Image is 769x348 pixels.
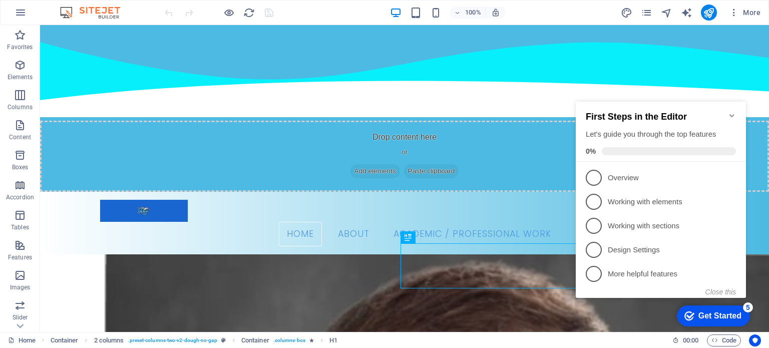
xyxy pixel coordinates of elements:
[749,334,761,346] button: Usercentrics
[36,134,156,145] p: Working with sections
[364,139,419,153] span: Paste clipboard
[13,313,28,321] p: Slider
[711,334,736,346] span: Code
[8,103,33,111] p: Columns
[729,8,760,18] span: More
[4,103,174,127] li: Working with elements
[661,7,673,19] button: navigator
[661,7,672,19] i: Navigator
[171,216,181,226] div: 5
[241,334,269,346] span: Click to select. Double-click to edit
[690,336,691,344] span: :
[14,61,30,69] span: 0%
[329,334,337,346] span: Click to select. Double-click to edit
[309,337,314,343] i: Element contains an animation
[36,110,156,121] p: Working with elements
[8,253,32,261] p: Features
[51,334,79,346] span: Click to select. Double-click to edit
[11,223,29,231] p: Tables
[701,5,717,21] button: publish
[621,7,632,19] i: Design (Ctrl+Alt+Y)
[681,7,693,19] button: text_generator
[6,193,34,201] p: Accordion
[681,7,692,19] i: AI Writer
[9,133,31,141] p: Content
[450,7,486,19] button: 100%
[703,7,714,19] i: Publish
[223,7,235,19] button: Click here to leave preview mode and continue editing
[243,7,255,19] i: Reload page
[221,337,226,343] i: This element is a customizable preset
[127,225,170,234] div: Get Started
[310,139,360,153] span: Add elements
[4,79,174,103] li: Overview
[465,7,481,19] h6: 100%
[10,283,31,291] p: Images
[58,7,133,19] img: Editor Logo
[8,73,33,81] p: Elements
[243,7,255,19] button: reload
[491,8,500,17] i: On resize automatically adjust zoom level to fit chosen device.
[725,5,764,21] button: More
[36,158,156,169] p: Design Settings
[273,334,305,346] span: . columns-box
[641,7,652,19] i: Pages (Ctrl+Alt+S)
[672,334,699,346] h6: Session time
[105,219,178,240] div: Get Started 5 items remaining, 0% complete
[4,151,174,175] li: Design Settings
[36,182,156,193] p: More helpful features
[707,334,741,346] button: Code
[36,86,156,97] p: Overview
[128,334,217,346] span: . preset-columns-two-v2-dough-no-gap
[641,7,653,19] button: pages
[683,334,698,346] span: 00 00
[14,25,164,36] h2: First Steps in the Editor
[14,43,164,53] div: Let's guide you through the top features
[8,334,36,346] a: Click to cancel selection. Double-click to open Pages
[51,334,338,346] nav: breadcrumb
[134,201,164,209] button: Close this
[7,43,33,51] p: Favorites
[4,127,174,151] li: Working with sections
[94,334,124,346] span: Click to select. Double-click to edit
[12,163,29,171] p: Boxes
[4,175,174,199] li: More helpful features
[156,25,164,33] div: Minimize checklist
[621,7,633,19] button: design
